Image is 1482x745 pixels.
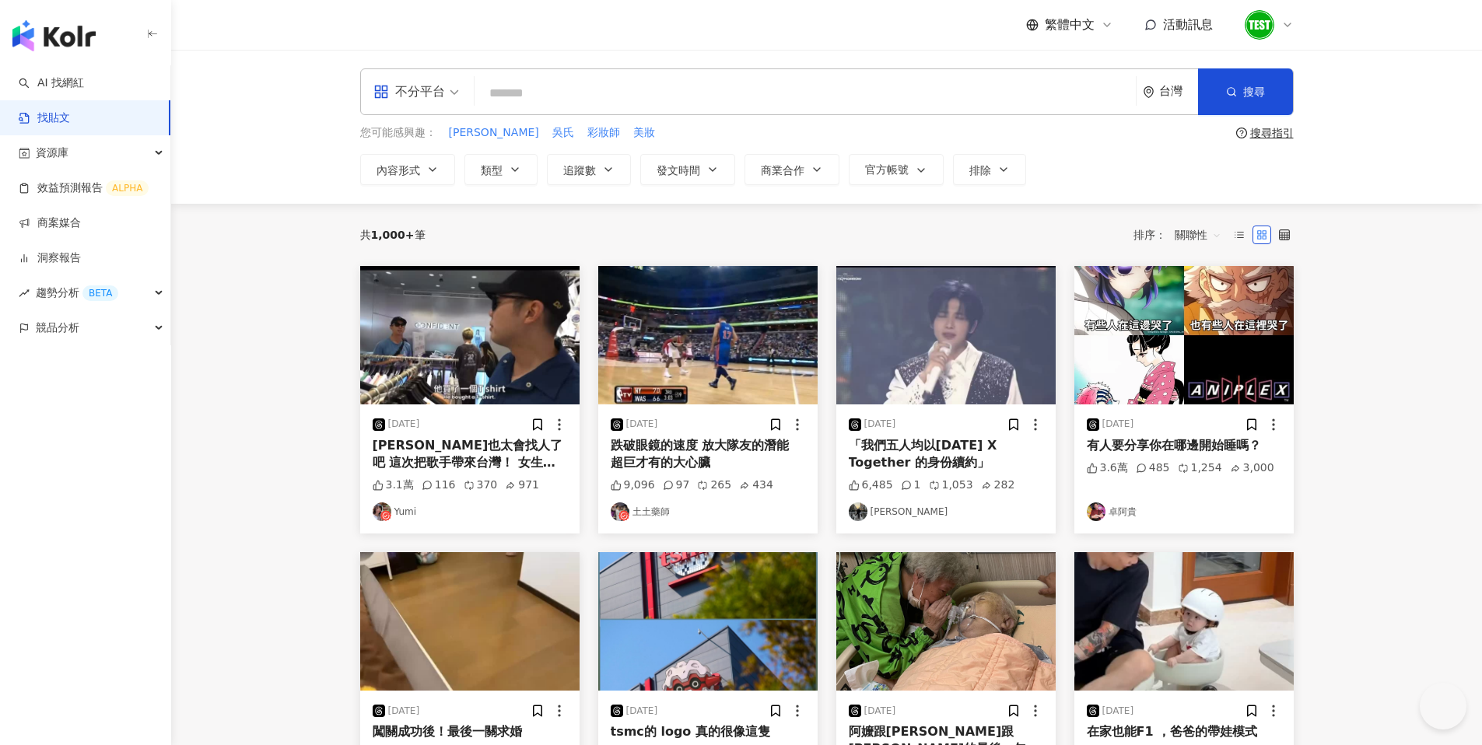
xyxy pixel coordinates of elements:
[1087,502,1281,521] a: KOL Avatar卓阿貴
[1143,86,1154,98] span: environment
[563,164,596,177] span: 追蹤數
[626,418,658,431] div: [DATE]
[761,164,804,177] span: 商業合作
[611,502,629,521] img: KOL Avatar
[1420,683,1466,729] iframe: Help Scout Beacon - Open
[1175,222,1221,247] span: 關聯性
[849,477,893,493] div: 6,485
[388,418,420,431] div: [DATE]
[1236,128,1247,138] span: question-circle
[19,288,30,299] span: rise
[849,502,1043,521] a: KOL Avatar[PERSON_NAME]
[36,310,79,345] span: 競品分析
[1163,17,1213,32] span: 活動訊息
[373,502,391,521] img: KOL Avatar
[745,154,839,185] button: 商業合作
[19,75,84,91] a: searchAI 找網紅
[19,250,81,266] a: 洞察報告
[611,437,805,472] div: 跌破眼鏡的速度 放大隊友的潛能 超巨才有的大心臟
[360,229,426,241] div: 共 筆
[953,154,1026,185] button: 排除
[19,110,70,126] a: 找貼文
[849,437,1043,472] div: 「我們五人均以[DATE] X Together 的身份續約」
[587,124,621,142] button: 彩妝師
[864,418,896,431] div: [DATE]
[611,502,805,521] a: KOL Avatar土土藥師
[373,477,414,493] div: 3.1萬
[969,164,991,177] span: 排除
[373,437,567,472] div: [PERSON_NAME]也太會找人了吧 這次把歌手帶來台灣！ 女生拍起來有不一樣的感覺 一直shopping超可愛😂 而且這段有夠誇張 就這麼剛好店家在放[PERSON_NAME]的歌！這集好...
[1198,68,1293,115] button: 搜尋
[697,477,731,493] div: 265
[1102,418,1134,431] div: [DATE]
[865,163,909,176] span: 官方帳號
[633,125,655,141] span: 美妝
[626,705,658,718] div: [DATE]
[1178,460,1222,476] div: 1,254
[849,154,944,185] button: 官方帳號
[981,477,1015,493] div: 282
[360,266,580,404] img: post-image
[598,552,818,691] img: post-image
[640,154,735,185] button: 發文時間
[373,502,567,521] a: KOL AvatarYumi
[1102,705,1134,718] div: [DATE]
[1230,460,1274,476] div: 3,000
[1087,723,1281,740] div: 在家也能F1 ，爸爸的帶娃模式
[373,723,567,740] div: 闖關成功後！最後一關求婚
[19,215,81,231] a: 商案媒合
[1243,86,1265,98] span: 搜尋
[360,125,436,141] span: 您可能感興趣：
[1250,127,1294,139] div: 搜尋指引
[1045,16,1095,33] span: 繁體中文
[373,84,389,100] span: appstore
[373,79,445,104] div: 不分平台
[547,154,631,185] button: 追蹤數
[836,552,1056,691] img: post-image
[1087,460,1128,476] div: 3.6萬
[19,180,149,196] a: 效益預測報告ALPHA
[587,125,620,141] span: 彩妝師
[464,154,538,185] button: 類型
[464,477,498,493] div: 370
[663,477,690,493] div: 97
[36,135,68,170] span: 資源庫
[657,164,700,177] span: 發文時間
[1074,552,1294,691] img: post-image
[1159,85,1198,98] div: 台灣
[849,502,867,521] img: KOL Avatar
[505,477,539,493] div: 971
[598,266,818,404] img: post-image
[360,552,580,691] img: post-image
[739,477,773,493] div: 434
[1245,10,1274,40] img: unnamed.png
[552,124,575,142] button: 吳氏
[82,285,118,301] div: BETA
[481,164,503,177] span: 類型
[36,275,118,310] span: 趨勢分析
[552,125,574,141] span: 吳氏
[864,705,896,718] div: [DATE]
[422,477,456,493] div: 116
[1087,502,1105,521] img: KOL Avatar
[1074,266,1294,404] img: post-image
[1087,437,1281,454] div: 有人要分享你在哪邊開始睡嗎？
[929,477,973,493] div: 1,053
[449,125,539,141] span: [PERSON_NAME]
[388,705,420,718] div: [DATE]
[377,164,420,177] span: 內容形式
[360,154,455,185] button: 內容形式
[448,124,540,142] button: [PERSON_NAME]
[901,477,921,493] div: 1
[611,723,805,740] div: tsmc的 logo 真的很像這隻
[611,477,655,493] div: 9,096
[836,266,1056,404] img: post-image
[1136,460,1170,476] div: 485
